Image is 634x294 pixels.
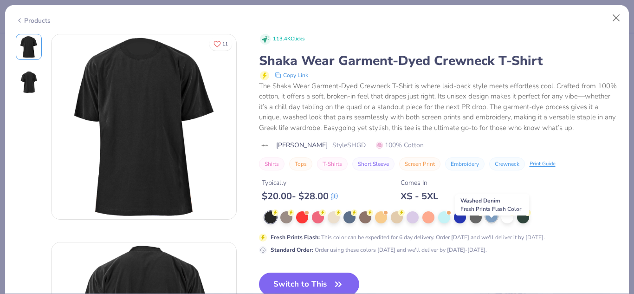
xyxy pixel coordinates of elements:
[262,178,338,188] div: Typically
[289,157,312,170] button: Tops
[332,140,366,150] span: Style SHGD
[530,160,556,168] div: Print Guide
[273,35,304,43] span: 113.4K Clicks
[18,71,40,93] img: Back
[271,246,313,254] strong: Standard Order :
[401,178,438,188] div: Comes In
[460,205,521,213] span: Fresh Prints Flash Color
[18,36,40,58] img: Front
[52,34,236,219] img: Front
[399,157,440,170] button: Screen Print
[276,140,328,150] span: [PERSON_NAME]
[272,70,311,81] button: copy to clipboard
[376,140,424,150] span: 100% Cotton
[317,157,348,170] button: T-Shirts
[271,233,545,242] div: This color can be expedited for 6 day delivery. Order [DATE] and we'll deliver it by [DATE].
[209,37,232,51] button: Like
[262,190,338,202] div: $ 20.00 - $ 28.00
[352,157,395,170] button: Short Sleeve
[259,157,285,170] button: Shirts
[489,157,525,170] button: Crewneck
[608,9,625,27] button: Close
[455,194,529,216] div: Washed Denim
[401,190,438,202] div: XS - 5XL
[16,16,51,26] div: Products
[259,52,619,70] div: Shaka Wear Garment-Dyed Crewneck T-Shirt
[271,246,487,254] div: Order using these colors [DATE] and we'll deliver by [DATE]-[DATE].
[445,157,485,170] button: Embroidery
[259,142,272,150] img: brand logo
[222,42,228,46] span: 11
[271,234,320,241] strong: Fresh Prints Flash :
[259,81,619,133] div: The Shaka Wear Garment-Dyed Crewneck T-Shirt is where laid-back style meets effortless cool. Craf...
